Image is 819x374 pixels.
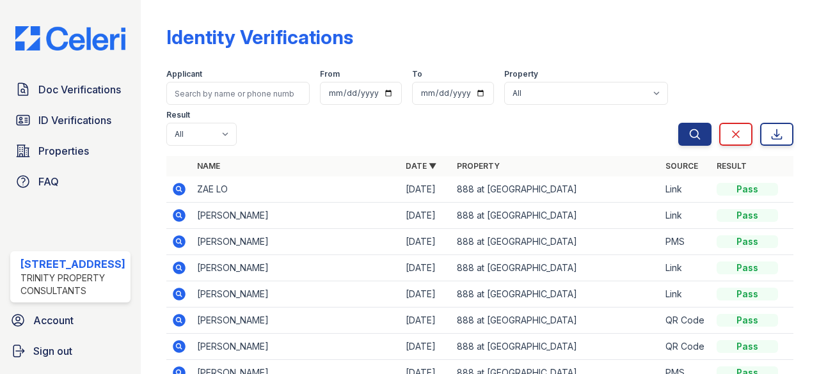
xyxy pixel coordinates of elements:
[452,334,660,360] td: 888 at [GEOGRAPHIC_DATA]
[38,82,121,97] span: Doc Verifications
[660,229,712,255] td: PMS
[717,288,778,300] div: Pass
[10,107,131,133] a: ID Verifications
[452,229,660,255] td: 888 at [GEOGRAPHIC_DATA]
[660,334,712,360] td: QR Code
[401,281,452,308] td: [DATE]
[192,334,401,360] td: [PERSON_NAME]
[10,169,131,194] a: FAQ
[717,314,778,327] div: Pass
[166,26,353,49] div: Identity Verifications
[10,138,131,164] a: Properties
[192,203,401,229] td: [PERSON_NAME]
[452,308,660,334] td: 888 at [GEOGRAPHIC_DATA]
[401,176,452,203] td: [DATE]
[38,113,111,128] span: ID Verifications
[452,255,660,281] td: 888 at [GEOGRAPHIC_DATA]
[401,229,452,255] td: [DATE]
[20,256,125,272] div: [STREET_ADDRESS]
[452,176,660,203] td: 888 at [GEOGRAPHIC_DATA]
[33,343,72,359] span: Sign out
[717,209,778,222] div: Pass
[665,161,698,171] a: Source
[5,26,136,51] img: CE_Logo_Blue-a8612792a0a2168367f1c8372b55b34899dd931a85d93a1a3d3e32e68fde9ad4.png
[192,229,401,255] td: [PERSON_NAME]
[166,69,202,79] label: Applicant
[717,261,778,274] div: Pass
[660,203,712,229] td: Link
[38,143,89,159] span: Properties
[401,203,452,229] td: [DATE]
[192,176,401,203] td: ZAE LO
[660,255,712,281] td: Link
[452,203,660,229] td: 888 at [GEOGRAPHIC_DATA]
[660,281,712,308] td: Link
[660,176,712,203] td: Link
[320,69,340,79] label: From
[5,338,136,364] a: Sign out
[717,183,778,196] div: Pass
[412,69,422,79] label: To
[197,161,220,171] a: Name
[452,281,660,308] td: 888 at [GEOGRAPHIC_DATA]
[717,340,778,353] div: Pass
[660,308,712,334] td: QR Code
[717,161,747,171] a: Result
[192,255,401,281] td: [PERSON_NAME]
[457,161,500,171] a: Property
[406,161,436,171] a: Date ▼
[20,272,125,297] div: Trinity Property Consultants
[10,77,131,102] a: Doc Verifications
[192,281,401,308] td: [PERSON_NAME]
[401,255,452,281] td: [DATE]
[504,69,538,79] label: Property
[717,235,778,248] div: Pass
[401,308,452,334] td: [DATE]
[166,110,190,120] label: Result
[166,82,310,105] input: Search by name or phone number
[401,334,452,360] td: [DATE]
[5,308,136,333] a: Account
[38,174,59,189] span: FAQ
[33,313,74,328] span: Account
[192,308,401,334] td: [PERSON_NAME]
